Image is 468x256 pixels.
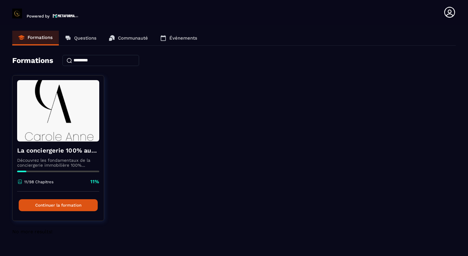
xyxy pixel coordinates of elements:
a: Communauté [103,31,154,45]
p: Événements [169,35,197,41]
span: No more results! [12,229,52,235]
h4: Formations [12,56,53,65]
a: formation-backgroundLa conciergerie 100% automatiséeDécouvrez les fondamentaux de la conciergerie... [12,75,112,229]
img: logo [53,13,78,18]
img: logo-branding [12,9,22,18]
p: Questions [74,35,96,41]
p: 11% [90,178,99,185]
p: Powered by [27,14,50,18]
p: Formations [28,35,53,40]
button: Continuer la formation [19,199,98,211]
a: Questions [59,31,103,45]
a: Formations [12,31,59,45]
p: Communauté [118,35,148,41]
a: Événements [154,31,203,45]
img: formation-background [17,80,99,142]
p: Découvrez les fondamentaux de la conciergerie immobilière 100% automatisée. Cette formation est c... [17,158,99,168]
p: 11/98 Chapitres [24,180,54,184]
h4: La conciergerie 100% automatisée [17,146,99,155]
